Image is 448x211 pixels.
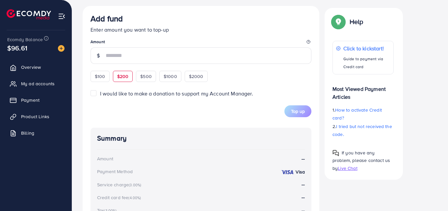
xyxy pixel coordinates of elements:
span: I would like to make a donation to support my Account Manager. [100,90,253,97]
span: Product Links [21,113,49,120]
img: image [58,45,65,52]
a: Payment [5,93,67,107]
button: Top up [284,105,311,117]
span: My ad accounts [21,80,55,87]
div: Credit card fee [97,194,143,201]
span: Payment [21,97,40,103]
span: Live Chat [338,165,357,171]
span: $96.61 [7,43,27,53]
div: Amount [97,155,113,162]
span: Top up [291,108,305,115]
span: Ecomdy Balance [7,36,43,43]
div: Service charge [97,181,143,188]
a: Product Links [5,110,67,123]
p: 2. [332,122,394,138]
p: 1. [332,106,394,122]
p: Help [350,18,363,26]
span: I tried but not received the code. [332,123,392,138]
span: How to activate Credit card? [332,107,382,121]
a: Overview [5,61,67,74]
p: Most Viewed Payment Articles [332,80,394,101]
small: (3.00%) [129,182,141,188]
p: Enter amount you want to top-up [91,26,311,34]
span: Overview [21,64,41,70]
img: Popup guide [332,150,339,156]
strong: -- [302,181,305,188]
h4: Summary [97,134,305,143]
h3: Add fund [91,14,123,23]
a: Billing [5,126,67,140]
strong: Visa [296,169,305,175]
img: menu [58,13,66,20]
img: Popup guide [332,16,344,28]
strong: -- [302,155,305,163]
span: Billing [21,130,34,136]
small: (4.00%) [128,195,141,200]
img: logo [7,9,51,19]
a: My ad accounts [5,77,67,90]
span: If you have any problem, please contact us by [332,149,390,171]
span: $500 [140,73,152,80]
span: $2000 [189,73,203,80]
img: credit [281,170,294,175]
span: $200 [117,73,129,80]
div: Payment Method [97,168,133,175]
iframe: Chat [420,181,443,206]
strong: -- [302,194,305,201]
span: $100 [95,73,105,80]
p: Guide to payment via Credit card [343,55,390,71]
p: Click to kickstart! [343,44,390,52]
legend: Amount [91,39,311,47]
span: $1000 [164,73,177,80]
